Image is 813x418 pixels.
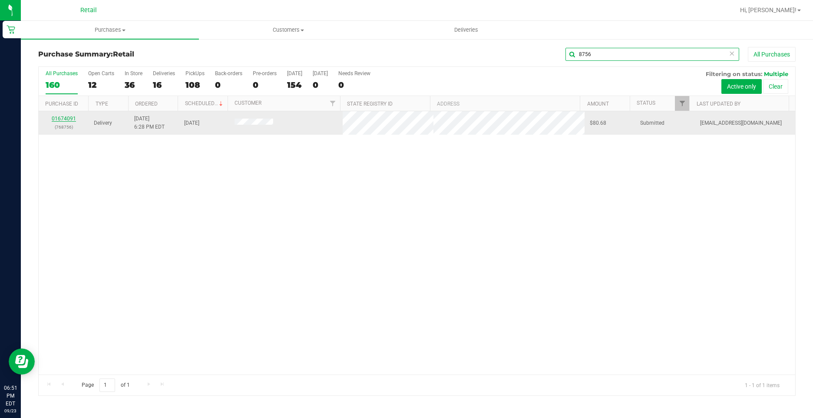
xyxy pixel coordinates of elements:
h3: Purchase Summary: [38,50,291,58]
div: 0 [253,80,277,90]
span: [DATE] [184,119,199,127]
span: Retail [80,7,97,14]
span: Delivery [94,119,112,127]
a: Purchases [21,21,199,39]
div: 154 [287,80,302,90]
div: Back-orders [215,70,242,76]
div: Pre-orders [253,70,277,76]
div: PickUps [185,70,205,76]
a: Amount [587,101,609,107]
a: Filter [675,96,689,111]
a: Deliveries [377,21,555,39]
button: All Purchases [748,47,796,62]
div: Open Carts [88,70,114,76]
a: 01674091 [52,116,76,122]
div: In Store [125,70,142,76]
span: Filtering on status: [706,70,762,77]
th: Address [430,96,580,111]
a: State Registry ID [347,101,393,107]
span: Multiple [764,70,788,77]
span: [DATE] 6:28 PM EDT [134,115,165,131]
a: Ordered [135,101,158,107]
button: Clear [763,79,788,94]
div: 0 [313,80,328,90]
div: [DATE] [287,70,302,76]
span: Submitted [640,119,664,127]
span: Clear [729,48,735,59]
div: [DATE] [313,70,328,76]
p: 09/23 [4,408,17,414]
input: Search Purchase ID, Original ID, State Registry ID or Customer Name... [565,48,739,61]
p: (768756) [44,123,83,131]
span: Customers [199,26,377,34]
span: Page of 1 [74,378,137,392]
div: 36 [125,80,142,90]
div: 108 [185,80,205,90]
div: 16 [153,80,175,90]
span: Deliveries [443,26,490,34]
span: Retail [113,50,134,58]
a: Customer [235,100,261,106]
div: 160 [46,80,78,90]
input: 1 [99,378,115,392]
span: Purchases [21,26,199,34]
span: Hi, [PERSON_NAME]! [740,7,796,13]
span: 1 - 1 of 1 items [738,378,787,391]
iframe: Resource center [9,348,35,375]
div: 12 [88,80,114,90]
p: 06:51 PM EDT [4,384,17,408]
a: Last Updated By [697,101,740,107]
a: Scheduled [185,100,225,106]
div: Needs Review [338,70,370,76]
span: $80.68 [590,119,606,127]
div: Deliveries [153,70,175,76]
a: Purchase ID [45,101,78,107]
span: [EMAIL_ADDRESS][DOMAIN_NAME] [700,119,782,127]
div: All Purchases [46,70,78,76]
button: Active only [721,79,762,94]
a: Status [637,100,655,106]
div: 0 [215,80,242,90]
div: 0 [338,80,370,90]
a: Filter [326,96,340,111]
a: Customers [199,21,377,39]
a: Type [96,101,108,107]
inline-svg: Retail [7,25,15,34]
